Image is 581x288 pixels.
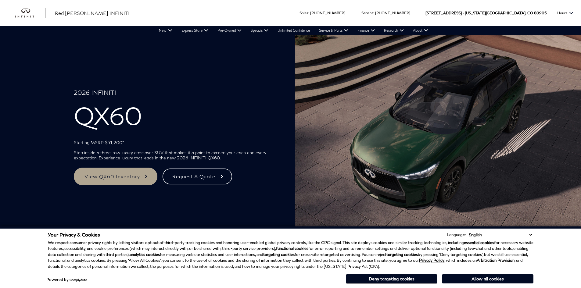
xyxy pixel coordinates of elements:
[447,233,466,237] div: Language:
[379,26,408,35] a: Research
[46,278,87,282] div: Powered by
[177,26,213,35] a: Express Store
[361,11,373,15] span: Service
[477,258,515,263] strong: Arbitration Provision
[273,26,314,35] a: Unlimited Confidence
[130,252,160,257] strong: analytics cookies
[346,274,437,284] button: Deny targeting cookies
[314,26,353,35] a: Service & Parts
[442,274,533,283] button: Allow all cookies
[162,168,233,185] a: Request A Quote
[408,26,433,35] a: About
[70,278,87,282] a: ComplyAuto
[55,9,130,17] a: Red [PERSON_NAME] INFINITI
[15,8,46,18] img: INFINITI
[419,258,444,263] a: Privacy Policy
[154,26,433,35] nav: Main Navigation
[74,89,271,101] span: 2026 INFINITI
[295,35,581,240] img: 2026 INFINITI QX60
[213,26,246,35] a: Pre-Owned
[15,8,46,18] a: infiniti
[464,240,494,245] strong: essential cookies
[55,10,130,16] span: Red [PERSON_NAME] INFINITI
[375,11,410,15] a: [PHONE_NUMBER]
[74,150,271,160] p: Step inside a three-row luxury crossover SUV that makes it a point to exceed your each and every ...
[310,11,345,15] a: [PHONE_NUMBER]
[246,26,273,35] a: Specials
[48,232,100,237] span: Your Privacy & Cookies
[48,240,533,270] p: We respect consumer privacy rights by letting visitors opt out of third-party tracking cookies an...
[386,252,418,257] strong: targeting cookies
[373,11,374,15] span: :
[154,26,177,35] a: New
[425,11,547,15] a: [STREET_ADDRESS] • [US_STATE][GEOGRAPHIC_DATA], CO 80905
[263,252,295,257] strong: targeting cookies
[299,11,308,15] span: Sales
[74,140,271,145] p: Starting MSRP $51,200*
[276,246,308,251] strong: functional cookies
[467,232,533,238] select: Language Select
[74,89,271,135] h1: QX60
[308,11,309,15] span: :
[353,26,379,35] a: Finance
[74,168,157,185] a: View QX60 Inventory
